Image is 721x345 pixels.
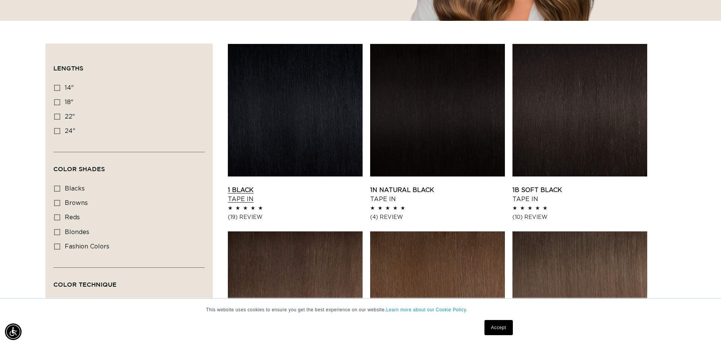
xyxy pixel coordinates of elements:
[65,200,88,206] span: browns
[53,281,117,288] span: Color Technique
[65,214,80,220] span: reds
[65,186,85,192] span: blacks
[5,323,22,340] div: Accessibility Menu
[370,186,505,204] a: 1N Natural Black Tape In
[65,128,75,134] span: 24"
[65,99,73,105] span: 18"
[386,307,467,312] a: Learn more about our Cookie Policy.
[512,186,647,204] a: 1B Soft Black Tape In
[206,306,515,313] p: This website uses cookies to ensure you get the best experience on our website.
[53,65,83,72] span: Lengths
[65,244,109,250] span: fashion colors
[53,165,105,172] span: Color Shades
[484,320,512,335] a: Accept
[53,152,205,180] summary: Color Shades (0 selected)
[53,52,205,79] summary: Lengths (0 selected)
[65,114,75,120] span: 22"
[65,229,89,235] span: blondes
[65,85,74,91] span: 14"
[53,268,205,295] summary: Color Technique (0 selected)
[228,186,363,204] a: 1 Black Tape In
